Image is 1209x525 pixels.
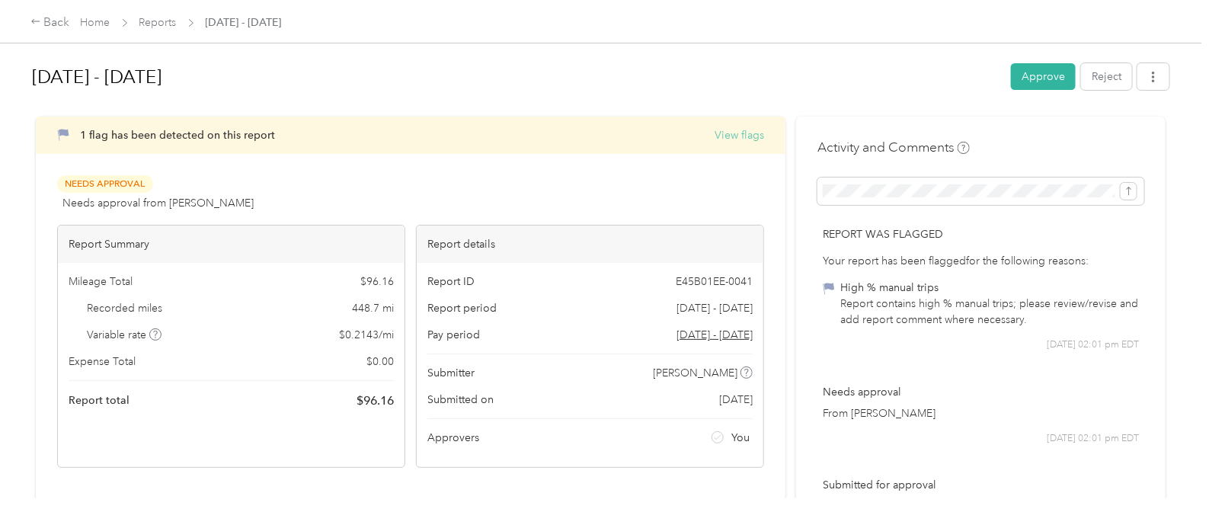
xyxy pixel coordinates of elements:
span: You [732,430,750,446]
span: [PERSON_NAME] [654,365,738,381]
span: Report period [427,300,497,316]
span: $ 96.16 [357,392,394,410]
div: High % manual trips [840,280,1139,296]
span: Mileage Total [69,274,133,290]
div: Report Summary [58,226,405,263]
button: View flags [715,127,764,143]
span: Report ID [427,274,475,290]
div: Trips (9) [57,498,95,515]
span: [DATE] - [DATE] [676,300,753,316]
span: Submitter [427,365,475,381]
span: Pay period [427,327,480,343]
span: [DATE] [719,392,753,408]
span: [DATE] - [DATE] [206,14,282,30]
p: From [PERSON_NAME] [823,405,1139,421]
p: Needs approval [823,384,1139,400]
span: Approvers [427,430,479,446]
div: Report contains high % manual trips; please review/revise and add report comment where necessary. [840,296,1139,328]
span: $ 0.00 [366,354,394,370]
div: Expense (0) [120,498,176,515]
h4: Activity and Comments [817,138,970,157]
span: [DATE] 02:01 pm EDT [1047,432,1139,446]
span: Needs Approval [57,175,153,193]
span: Needs approval from [PERSON_NAME] [62,195,254,211]
div: Back [30,14,70,32]
span: 1 flag has been detected on this report [80,129,275,142]
span: Go to pay period [676,327,753,343]
span: $ 0.2143 / mi [339,327,394,343]
div: Your report has been flagged for the following reasons: [823,253,1139,269]
button: Approve [1011,63,1076,90]
span: Expense Total [69,354,136,370]
span: Recorded miles [88,300,163,316]
span: [DATE] 02:01 pm EDT [1047,338,1139,352]
span: 448.7 mi [352,300,394,316]
span: Report total [69,392,130,408]
a: Home [81,16,110,29]
h1: Aug 1 - 31, 2025 [32,59,1000,95]
p: Report was flagged [823,226,1139,242]
p: Submitted for approval [823,477,1139,493]
div: Report details [417,226,763,263]
iframe: Everlance-gr Chat Button Frame [1124,440,1209,525]
a: Reports [139,16,177,29]
span: Variable rate [88,327,162,343]
button: Reject [1081,63,1132,90]
span: $ 96.16 [360,274,394,290]
span: E45B01EE-0041 [676,274,753,290]
span: Submitted on [427,392,494,408]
